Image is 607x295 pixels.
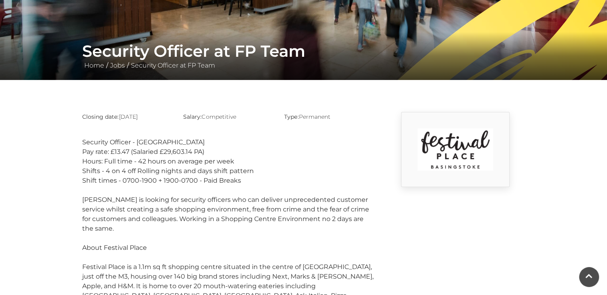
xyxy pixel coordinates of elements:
p: Permanent [284,112,373,122]
strong: Salary: [183,113,202,120]
div: Hours: Full time - 42 hours on average per week [82,157,374,166]
div: Security Officer - [GEOGRAPHIC_DATA] [82,138,374,147]
div: Shifts - 4 on 4 off Rolling nights and days shift pattern [82,166,374,176]
a: Jobs [108,62,127,69]
p: [DATE] [82,112,171,122]
div: Shift times - 0700-1900 + 1900-0700 - Paid Breaks [82,176,374,185]
strong: Type: [284,113,299,120]
div: Pay rate: £13.47 (Salaried £29,603.14 PA) [82,147,374,157]
div: About Festival Place [82,243,374,253]
a: Home [82,62,106,69]
p: Competitive [183,112,272,122]
h1: Security Officer at FP Team [82,42,525,61]
strong: Closing date: [82,113,119,120]
div: [PERSON_NAME] is looking for security officers who can deliver unprecedented customer service whi... [82,195,374,233]
a: Security Officer at FP Team [129,62,217,69]
img: I7Nk_1640004660_ORD3.png [417,128,493,171]
div: / / [76,42,531,70]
